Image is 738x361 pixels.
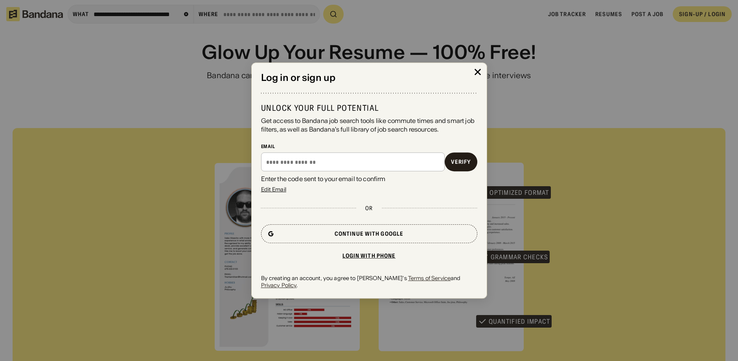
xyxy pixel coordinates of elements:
[342,253,396,258] div: Login with phone
[408,275,451,282] a: Terms of Service
[261,187,286,192] div: Edit Email
[335,231,403,236] div: Continue with Google
[261,116,477,134] div: Get access to Bandana job search tools like commute times and smart job filters, as well as Banda...
[261,103,477,113] div: Unlock your full potential
[261,275,477,289] div: By creating an account, you agree to [PERSON_NAME]'s and .
[261,72,477,84] div: Log in or sign up
[365,205,373,212] div: or
[261,143,477,150] div: Email
[451,159,471,165] div: Verify
[261,282,297,289] a: Privacy Policy
[261,174,477,183] div: Enter the code sent to your email to confirm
